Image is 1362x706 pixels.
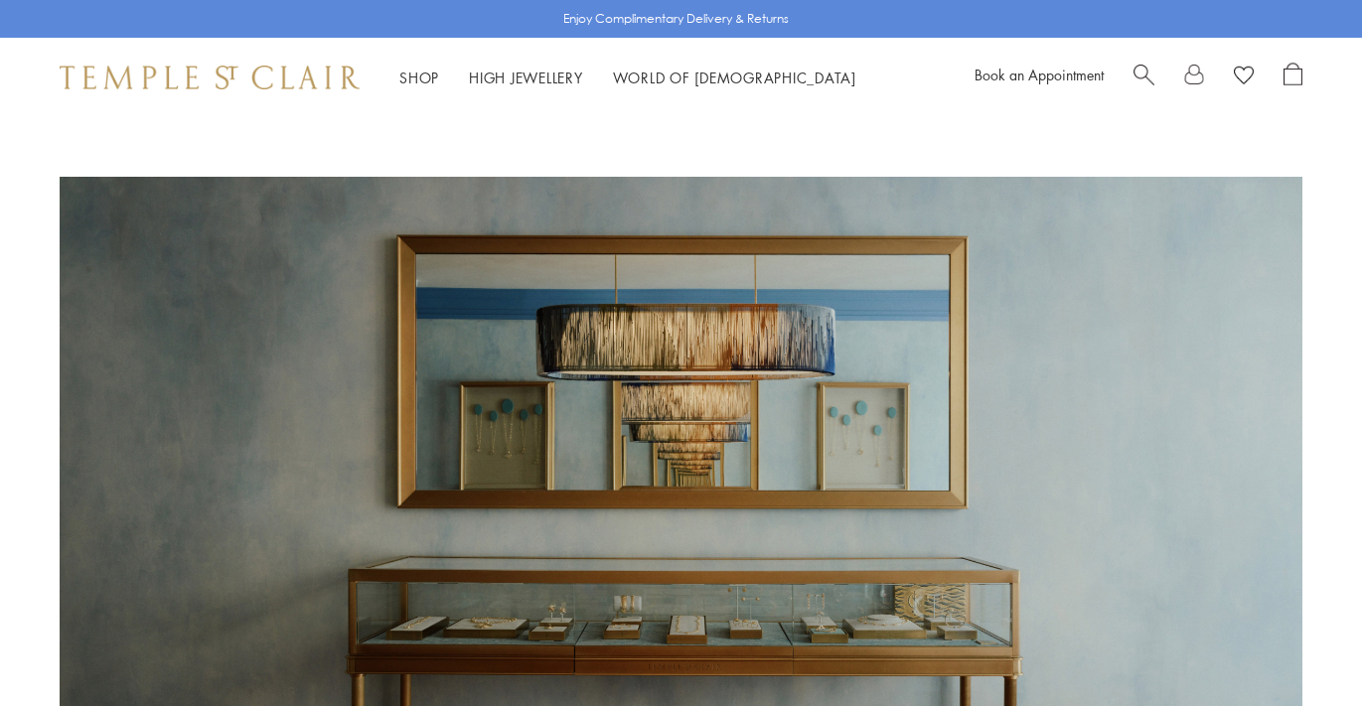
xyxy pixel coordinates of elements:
[1263,613,1342,686] iframe: Gorgias live chat messenger
[1234,63,1254,92] a: View Wishlist
[613,68,856,87] a: World of [DEMOGRAPHIC_DATA]World of [DEMOGRAPHIC_DATA]
[1134,63,1154,92] a: Search
[60,66,360,89] img: Temple St. Clair
[469,68,583,87] a: High JewelleryHigh Jewellery
[975,65,1104,84] a: Book an Appointment
[1284,63,1302,92] a: Open Shopping Bag
[399,66,856,90] nav: Main navigation
[399,68,439,87] a: ShopShop
[563,9,789,29] p: Enjoy Complimentary Delivery & Returns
